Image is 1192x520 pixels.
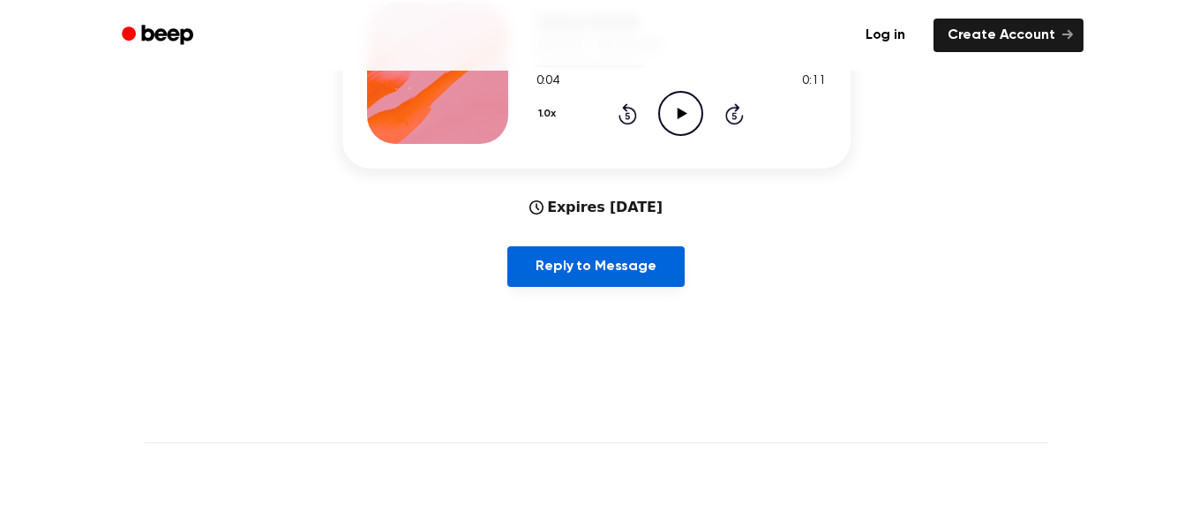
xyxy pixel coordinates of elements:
a: Reply to Message [507,246,684,287]
span: 0:04 [536,72,559,91]
button: 1.0x [536,99,563,129]
a: Create Account [933,19,1083,52]
div: Expires [DATE] [529,197,663,218]
a: Beep [109,19,209,53]
a: Log in [848,15,923,56]
span: 0:11 [802,72,825,91]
